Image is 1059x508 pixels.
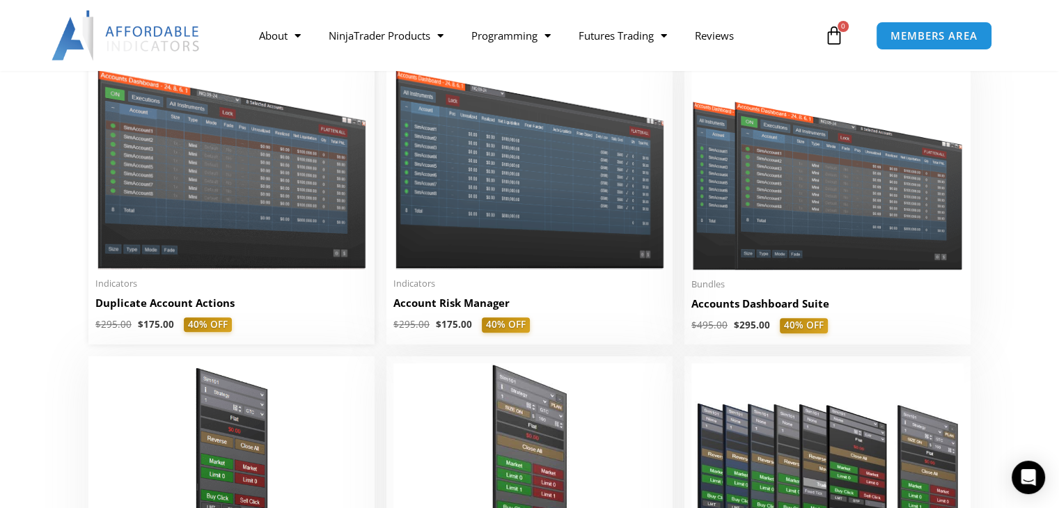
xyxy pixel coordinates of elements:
[393,296,666,310] h2: Account Risk Manager
[691,319,728,331] bdi: 495.00
[691,296,964,311] h2: Accounts Dashboard Suite
[95,278,368,289] span: Indicators
[691,296,964,318] a: Accounts Dashboard Suite
[393,318,399,331] span: $
[52,10,201,61] img: LogoAI | Affordable Indicators – NinjaTrader
[393,53,666,269] img: Account Risk Manager
[436,318,441,331] span: $
[184,317,232,333] span: 40% OFF
[95,318,132,331] bdi: 295.00
[482,317,530,333] span: 40% OFF
[436,318,472,331] bdi: 175.00
[565,19,681,51] a: Futures Trading
[734,319,739,331] span: $
[245,19,821,51] nav: Menu
[803,15,865,56] a: 0
[691,319,697,331] span: $
[245,19,315,51] a: About
[95,296,368,317] a: Duplicate Account Actions
[315,19,457,51] a: NinjaTrader Products
[876,22,992,50] a: MEMBERS AREA
[393,278,666,289] span: Indicators
[457,19,565,51] a: Programming
[138,318,174,331] bdi: 175.00
[838,21,849,32] span: 0
[95,53,368,269] img: Duplicate Account Actions
[734,319,770,331] bdi: 295.00
[95,318,101,331] span: $
[780,318,828,333] span: 40% OFF
[681,19,748,51] a: Reviews
[691,53,964,270] img: Accounts Dashboard Suite
[891,31,978,41] span: MEMBERS AREA
[1012,461,1045,494] div: Open Intercom Messenger
[393,318,430,331] bdi: 295.00
[95,296,368,310] h2: Duplicate Account Actions
[691,278,964,290] span: Bundles
[393,296,666,317] a: Account Risk Manager
[138,318,143,331] span: $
